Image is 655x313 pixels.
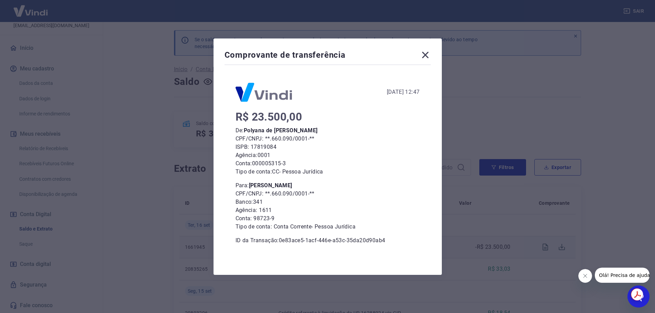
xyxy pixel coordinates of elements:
p: CPF/CNPJ: **.660.090/0001-** [236,135,420,143]
iframe: Fechar mensagem [578,269,592,283]
p: Tipo de conta: CC - Pessoa Jurídica [236,168,420,176]
p: CPF/CNPJ: **.660.090/0001-** [236,190,420,198]
b: Polyana de [PERSON_NAME] [244,127,318,134]
b: [PERSON_NAME] [249,182,292,189]
p: Conta: 000005315-3 [236,159,420,168]
div: [DATE] 12:47 [387,88,420,96]
p: Banco: 341 [236,198,420,206]
p: ID da Transação: 0e83ace5-1acf-446e-a53c-35da20d90ab4 [236,236,420,245]
iframe: Botão para abrir a janela de mensagens [627,286,649,308]
span: R$ 23.500,00 [236,110,302,123]
div: Comprovante de transferência [225,49,431,63]
p: Para: [236,181,420,190]
p: Conta: 98723-9 [236,214,420,223]
p: De: [236,126,420,135]
span: Olá! Precisa de ajuda? [4,5,58,10]
p: Tipo de conta: Conta Corrente - Pessoa Jurídica [236,223,420,231]
p: Agência: 1611 [236,206,420,214]
img: Logo [236,83,292,102]
p: Agência: 0001 [236,151,420,159]
iframe: Mensagem da empresa [595,268,649,283]
p: ISPB: 17819084 [236,143,420,151]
